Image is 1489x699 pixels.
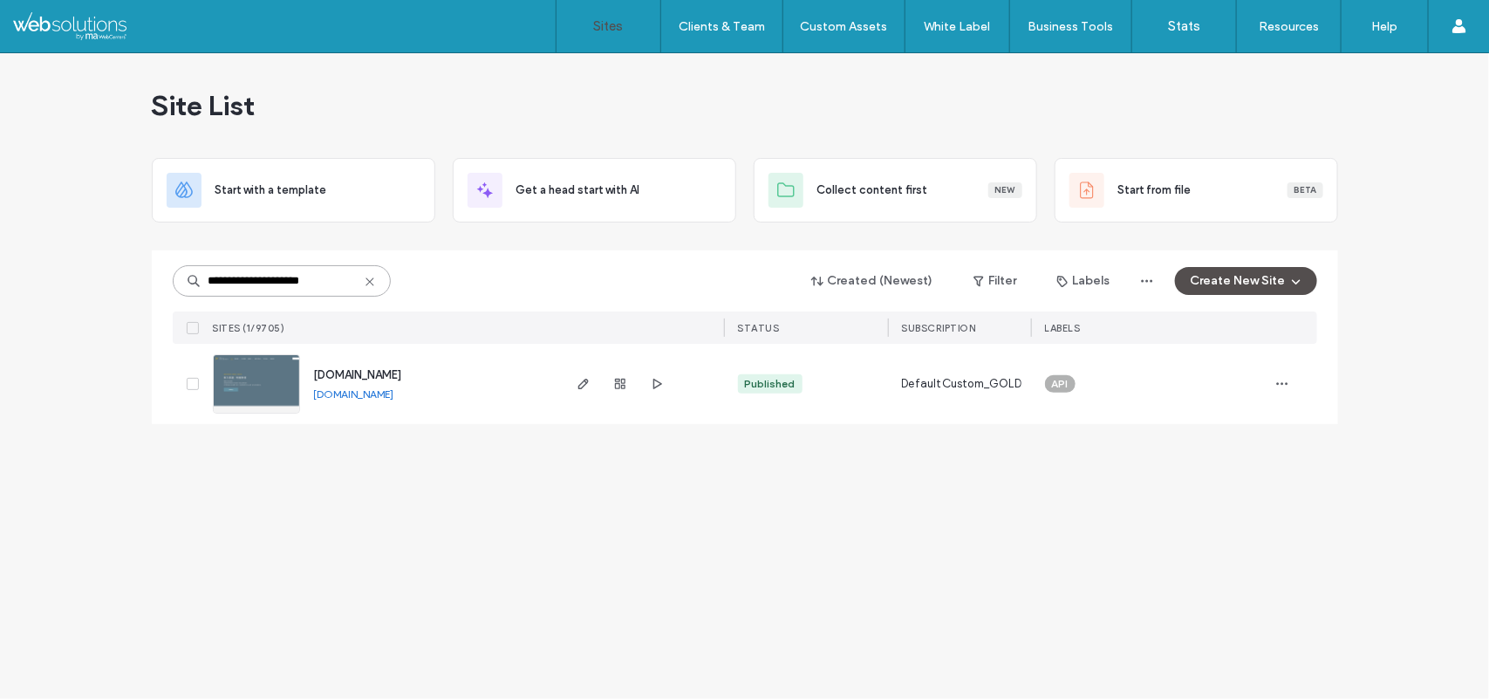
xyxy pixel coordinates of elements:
span: LABELS [1045,322,1081,334]
a: [DOMAIN_NAME] [314,368,402,381]
span: DefaultCustom_GOLD [902,375,1022,393]
label: Business Tools [1028,19,1114,34]
span: Get a head start with AI [516,182,640,199]
label: Clients & Team [679,19,765,34]
div: Beta [1288,182,1323,198]
button: Created (Newest) [796,267,949,295]
span: Start with a template [215,182,327,199]
label: Custom Assets [801,19,888,34]
button: Labels [1042,267,1126,295]
label: Help [1372,19,1398,34]
div: Start with a template [152,158,435,223]
span: SITES (1/9705) [213,322,285,334]
span: SUBSCRIPTION [902,322,976,334]
span: Site List [152,88,256,123]
button: Create New Site [1175,267,1317,295]
a: [DOMAIN_NAME] [314,387,394,401]
span: Collect content first [817,182,928,199]
div: Published [745,376,796,392]
div: Get a head start with AI [453,158,736,223]
div: Start from fileBeta [1055,158,1338,223]
div: Collect content firstNew [754,158,1037,223]
span: Start from file [1118,182,1192,199]
label: Stats [1168,18,1200,34]
label: Sites [594,18,624,34]
div: New [988,182,1022,198]
span: STATUS [738,322,780,334]
label: White Label [925,19,991,34]
span: Help [39,12,75,28]
button: Filter [956,267,1035,295]
span: API [1052,376,1069,392]
label: Resources [1259,19,1319,34]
